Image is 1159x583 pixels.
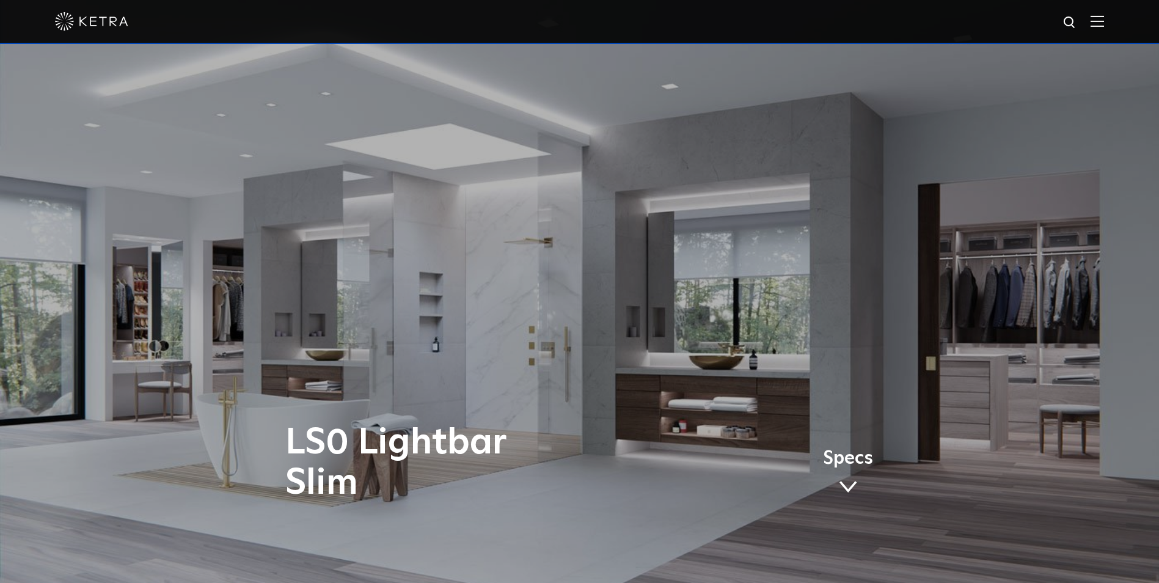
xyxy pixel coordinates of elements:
img: ketra-logo-2019-white [55,12,128,31]
img: Hamburger%20Nav.svg [1091,15,1104,27]
h1: LS0 Lightbar Slim [285,423,631,504]
img: search icon [1062,15,1078,31]
a: Specs [823,450,873,497]
span: Specs [823,450,873,468]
